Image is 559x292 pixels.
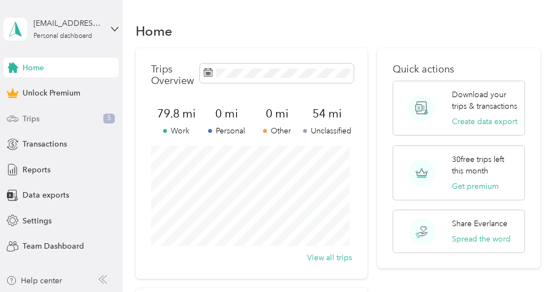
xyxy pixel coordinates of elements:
[452,233,511,245] button: Spread the word
[33,33,92,40] div: Personal dashboard
[393,64,525,75] p: Quick actions
[302,125,353,137] p: Unclassified
[452,218,507,229] p: Share Everlance
[251,106,302,121] span: 0 mi
[23,240,84,252] span: Team Dashboard
[23,138,67,150] span: Transactions
[23,215,52,227] span: Settings
[151,106,202,121] span: 79.8 mi
[202,106,252,121] span: 0 mi
[136,25,172,37] h1: Home
[497,231,559,292] iframe: Everlance-gr Chat Button Frame
[307,252,352,263] button: View all trips
[151,125,202,137] p: Work
[452,89,517,112] p: Download your trips & transactions
[23,87,80,99] span: Unlock Premium
[33,18,102,29] div: [EMAIL_ADDRESS][DOMAIN_NAME]
[202,125,252,137] p: Personal
[452,116,517,127] button: Create data export
[23,113,40,125] span: Trips
[452,154,516,177] p: 30 free trips left this month
[23,164,51,176] span: Reports
[251,125,302,137] p: Other
[6,275,62,287] button: Help center
[151,64,194,87] p: Trips Overview
[302,106,353,121] span: 54 mi
[23,62,44,74] span: Home
[23,189,69,201] span: Data exports
[103,114,115,123] span: 5
[452,181,499,192] button: Get premium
